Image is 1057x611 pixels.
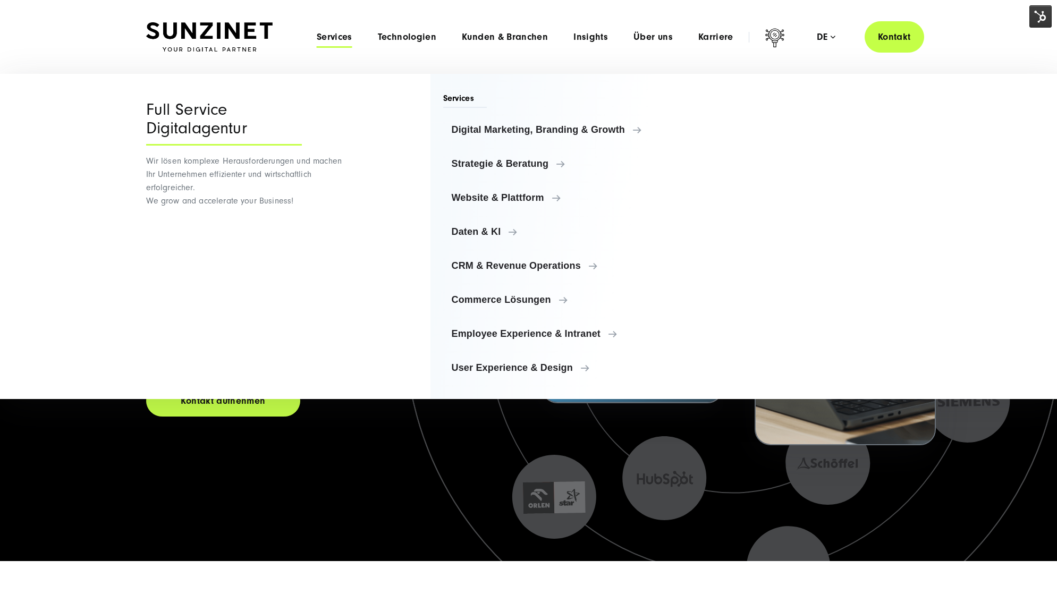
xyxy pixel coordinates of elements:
[865,21,924,53] a: Kontakt
[378,32,436,43] a: Technologien
[443,321,671,346] a: Employee Experience & Intranet
[443,355,671,380] a: User Experience & Design
[443,185,671,210] a: Website & Plattform
[146,156,342,206] span: Wir lösen komplexe Herausforderungen und machen Ihr Unternehmen effizienter und wirtschaftlich er...
[698,32,733,43] a: Karriere
[146,100,302,146] div: Full Service Digitalagentur
[1029,5,1052,28] img: HubSpot Tools-Menüschalter
[817,32,835,43] div: de
[452,328,663,339] span: Employee Experience & Intranet
[443,253,671,278] a: CRM & Revenue Operations
[633,32,673,43] a: Über uns
[452,124,663,135] span: Digital Marketing, Branding & Growth
[146,22,273,52] img: SUNZINET Full Service Digital Agentur
[146,385,300,417] a: Kontakt aufnehmen
[452,260,663,271] span: CRM & Revenue Operations
[443,287,671,312] a: Commerce Lösungen
[452,362,663,373] span: User Experience & Design
[443,92,487,108] span: Services
[443,117,671,142] a: Digital Marketing, Branding & Growth
[462,32,548,43] a: Kunden & Branchen
[573,32,608,43] a: Insights
[443,219,671,244] a: Daten & KI
[452,226,663,237] span: Daten & KI
[317,32,352,43] a: Services
[452,192,663,203] span: Website & Plattform
[443,151,671,176] a: Strategie & Beratung
[452,294,663,305] span: Commerce Lösungen
[452,158,663,169] span: Strategie & Beratung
